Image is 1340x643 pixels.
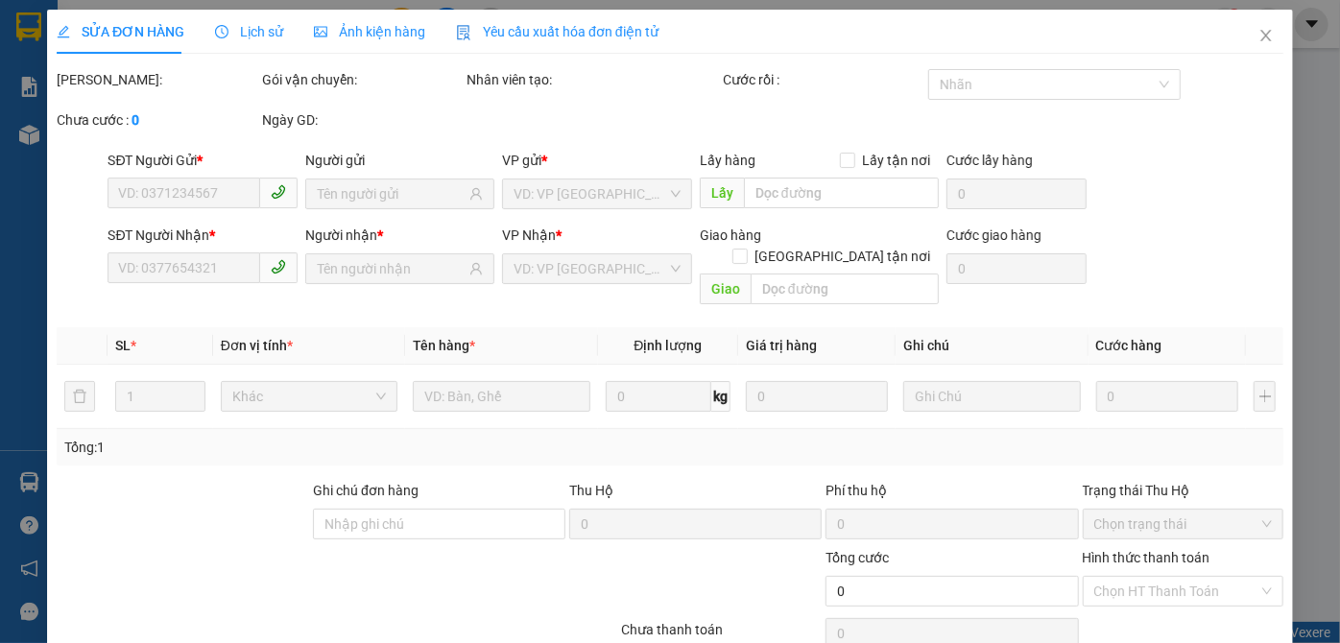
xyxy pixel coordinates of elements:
[751,274,939,304] input: Dọc đường
[215,25,228,38] span: clock-circle
[132,112,139,128] b: 0
[700,274,751,304] span: Giao
[115,338,131,353] span: SL
[456,24,658,39] span: Yêu cầu xuất hóa đơn điện tử
[1082,550,1209,565] label: Hình thức thanh toán
[744,178,939,208] input: Dọc đường
[313,483,419,498] label: Ghi chú đơn hàng
[748,246,939,267] span: [GEOGRAPHIC_DATA] tận nơi
[57,25,70,38] span: edit
[314,24,425,39] span: Ảnh kiện hàng
[746,381,888,412] input: 0
[946,227,1041,243] label: Cước giao hàng
[232,382,387,411] span: Khác
[221,338,293,353] span: Đơn vị tính
[946,253,1087,284] input: Cước giao hàng
[469,262,483,275] span: user
[826,550,889,565] span: Tổng cước
[305,150,494,171] div: Người gửi
[1096,381,1238,412] input: 0
[469,187,483,201] span: user
[215,24,283,39] span: Lịch sử
[903,381,1081,412] input: Ghi Chú
[57,109,258,131] div: Chưa cước :
[57,69,258,90] div: [PERSON_NAME]:
[413,338,475,353] span: Tên hàng
[271,184,286,200] span: phone
[64,437,518,458] div: Tổng: 1
[826,480,1078,509] div: Phí thu hộ
[57,24,184,39] span: SỬA ĐƠN HÀNG
[262,69,464,90] div: Gói vận chuyển:
[946,179,1087,209] input: Cước lấy hàng
[502,227,556,243] span: VP Nhận
[700,153,755,168] span: Lấy hàng
[723,69,924,90] div: Cước rồi :
[262,109,464,131] div: Ngày GD:
[746,338,817,353] span: Giá trị hàng
[456,25,471,40] img: icon
[108,225,297,246] div: SĐT Người Nhận
[1093,510,1272,538] span: Chọn trạng thái
[502,150,691,171] div: VP gửi
[1239,10,1293,63] button: Close
[64,381,95,412] button: delete
[1096,338,1162,353] span: Cước hàng
[700,178,744,208] span: Lấy
[711,381,730,412] span: kg
[855,150,939,171] span: Lấy tận nơi
[1254,381,1277,412] button: plus
[271,259,286,274] span: phone
[946,153,1033,168] label: Cước lấy hàng
[317,258,466,279] input: Tên người nhận
[413,381,590,412] input: VD: Bàn, Ghế
[569,483,613,498] span: Thu Hộ
[467,69,719,90] div: Nhân viên tạo:
[1258,28,1274,43] span: close
[634,338,702,353] span: Định lượng
[108,150,297,171] div: SĐT Người Gửi
[314,25,327,38] span: picture
[896,327,1089,365] th: Ghi chú
[313,509,565,539] input: Ghi chú đơn hàng
[317,183,466,204] input: Tên người gửi
[1082,480,1283,501] div: Trạng thái Thu Hộ
[700,227,761,243] span: Giao hàng
[305,225,494,246] div: Người nhận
